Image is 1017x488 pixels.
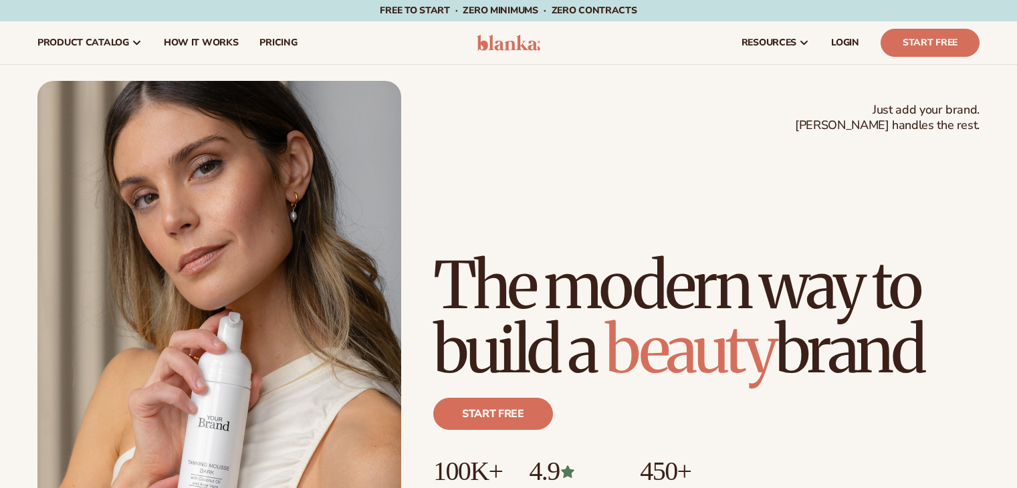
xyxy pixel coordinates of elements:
[881,29,980,57] a: Start Free
[831,37,859,48] span: LOGIN
[742,37,796,48] span: resources
[249,21,308,64] a: pricing
[380,4,637,17] span: Free to start · ZERO minimums · ZERO contracts
[37,37,129,48] span: product catalog
[731,21,820,64] a: resources
[640,457,741,486] p: 450+
[795,102,980,134] span: Just add your brand. [PERSON_NAME] handles the rest.
[164,37,239,48] span: How It Works
[605,310,775,390] span: beauty
[153,21,249,64] a: How It Works
[433,457,502,486] p: 100K+
[529,457,613,486] p: 4.9
[433,398,553,430] a: Start free
[477,35,540,51] img: logo
[820,21,870,64] a: LOGIN
[433,253,980,382] h1: The modern way to build a brand
[27,21,153,64] a: product catalog
[259,37,297,48] span: pricing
